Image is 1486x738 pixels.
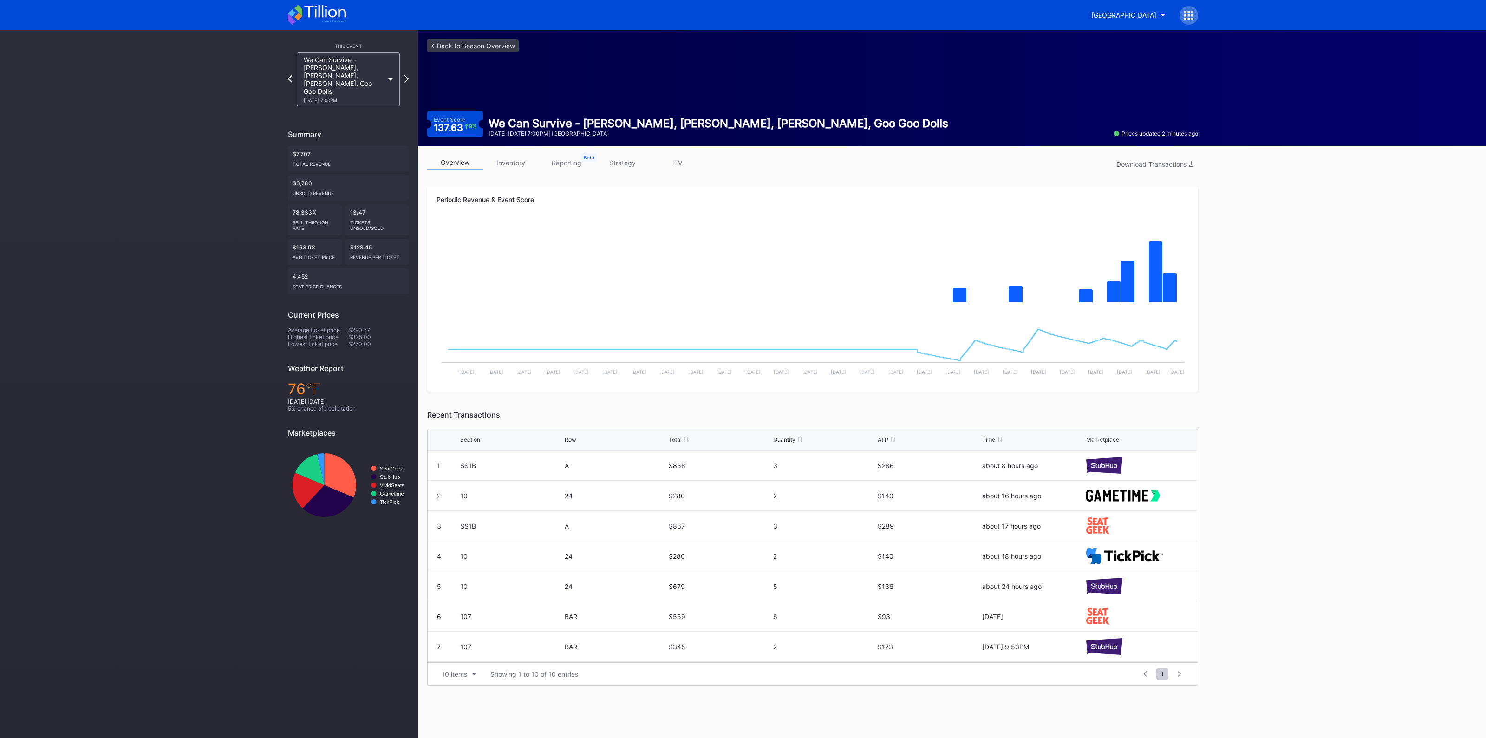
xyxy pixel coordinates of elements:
[434,116,465,123] div: Event Score
[293,280,404,289] div: seat price changes
[288,364,409,373] div: Weather Report
[345,239,409,265] div: $128.45
[1145,369,1160,375] text: [DATE]
[437,582,441,590] div: 5
[489,130,948,137] div: [DATE] [DATE] 7:00PM | [GEOGRAPHIC_DATA]
[878,552,980,560] div: $140
[483,156,539,170] a: inventory
[1086,490,1160,501] img: gametime.svg
[945,369,961,375] text: [DATE]
[1060,369,1075,375] text: [DATE]
[717,369,732,375] text: [DATE]
[437,462,440,470] div: 1
[288,310,409,320] div: Current Prices
[888,369,904,375] text: [DATE]
[460,522,562,530] div: SS1B
[1086,548,1163,564] img: TickPick_logo.svg
[288,428,409,438] div: Marketplaces
[288,380,409,398] div: 76
[348,333,409,340] div: $325.00
[304,98,384,103] div: [DATE] 7:00PM
[345,204,409,235] div: 13/47
[669,462,771,470] div: $858
[434,123,477,132] div: 137.63
[1112,158,1198,170] button: Download Transactions
[437,220,1189,313] svg: Chart title
[1091,11,1156,19] div: [GEOGRAPHIC_DATA]
[380,466,403,471] text: SeatGeek
[982,552,1084,560] div: about 18 hours ago
[288,405,409,412] div: 5 % chance of precipitation
[688,369,704,375] text: [DATE]
[982,462,1084,470] div: about 8 hours ago
[773,436,795,443] div: Quantity
[539,156,594,170] a: reporting
[745,369,761,375] text: [DATE]
[1031,369,1046,375] text: [DATE]
[288,43,409,49] div: This Event
[442,670,467,678] div: 10 items
[469,124,476,129] div: 9 %
[437,613,441,620] div: 6
[773,552,875,560] div: 2
[1156,668,1168,680] span: 1
[669,492,771,500] div: $280
[669,522,771,530] div: $867
[831,369,846,375] text: [DATE]
[293,187,404,196] div: Unsold Revenue
[460,462,562,470] div: SS1B
[304,56,384,103] div: We Can Survive - [PERSON_NAME], [PERSON_NAME], [PERSON_NAME], Goo Goo Dolls
[489,117,948,130] div: We Can Survive - [PERSON_NAME], [PERSON_NAME], [PERSON_NAME], Goo Goo Dolls
[288,398,409,405] div: [DATE] [DATE]
[380,491,404,496] text: Gametime
[602,369,618,375] text: [DATE]
[488,369,503,375] text: [DATE]
[1116,160,1193,168] div: Download Transactions
[982,613,1084,620] div: [DATE]
[288,204,342,235] div: 78.333%
[288,239,342,265] div: $163.98
[1117,369,1132,375] text: [DATE]
[574,369,589,375] text: [DATE]
[293,216,337,231] div: Sell Through Rate
[460,436,480,443] div: Section
[545,369,561,375] text: [DATE]
[288,333,348,340] div: Highest ticket price
[669,436,682,443] div: Total
[437,643,441,651] div: 7
[565,613,667,620] div: BAR
[437,522,441,530] div: 3
[437,196,1189,203] div: Periodic Revenue & Event Score
[348,340,409,347] div: $270.00
[774,369,789,375] text: [DATE]
[293,251,337,260] div: Avg ticket price
[288,340,348,347] div: Lowest ticket price
[437,313,1189,382] svg: Chart title
[982,582,1084,590] div: about 24 hours ago
[1086,578,1122,594] img: stubHub.svg
[669,582,771,590] div: $679
[878,613,980,620] div: $93
[565,522,667,530] div: A
[380,499,399,505] text: TickPick
[669,613,771,620] div: $559
[773,462,875,470] div: 3
[306,380,321,398] span: ℉
[669,552,771,560] div: $280
[631,369,646,375] text: [DATE]
[878,643,980,651] div: $173
[490,670,578,678] div: Showing 1 to 10 of 10 entries
[288,175,409,201] div: $3,780
[982,643,1084,651] div: [DATE] 9:53PM
[460,582,562,590] div: 10
[437,552,441,560] div: 4
[860,369,875,375] text: [DATE]
[659,369,675,375] text: [DATE]
[427,39,519,52] a: <-Back to Season Overview
[878,522,980,530] div: $289
[288,268,409,294] div: 4,452
[1088,369,1103,375] text: [DATE]
[459,369,475,375] text: [DATE]
[380,483,404,488] text: VividSeats
[594,156,650,170] a: strategy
